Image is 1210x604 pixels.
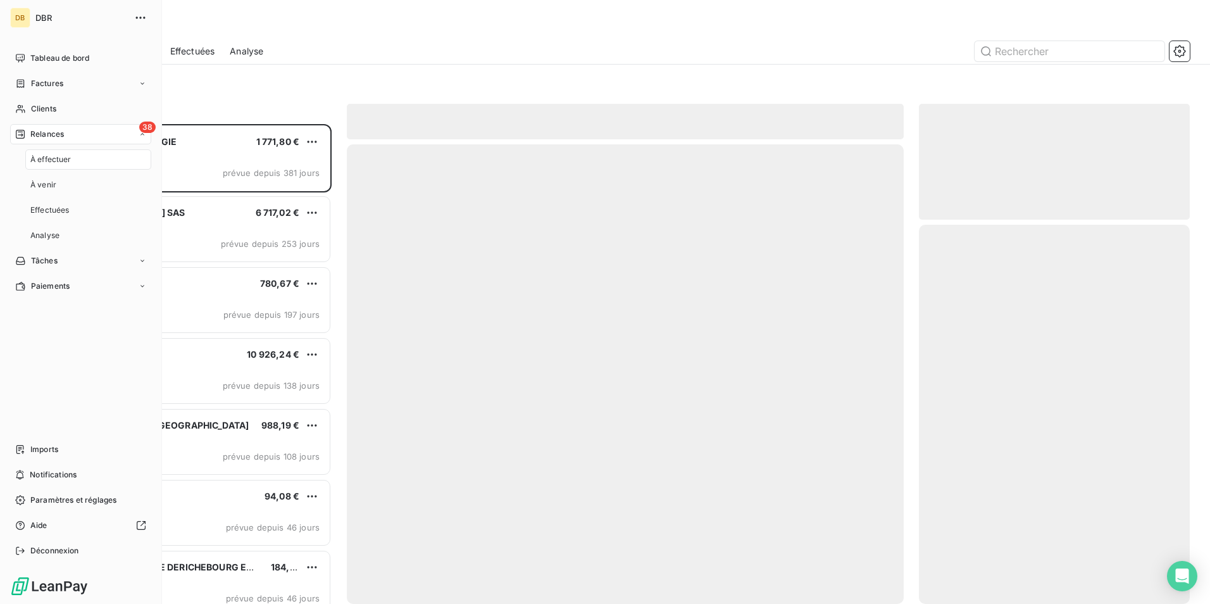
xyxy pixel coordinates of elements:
span: 988,19 € [261,420,299,431]
span: prévue depuis 253 jours [221,239,320,249]
span: Notifications [30,469,77,481]
span: DBR [35,13,127,23]
div: DB [10,8,30,28]
span: Effectuées [30,204,70,216]
span: 10 926,24 € [247,349,299,360]
span: prévue depuis 46 jours [226,593,320,603]
span: 38 [139,122,156,133]
span: Aide [30,520,47,531]
img: Logo LeanPay [10,576,89,596]
input: Rechercher [975,41,1164,61]
div: grid [61,124,332,604]
span: Imports [30,444,58,455]
span: 6 717,02 € [256,207,300,218]
span: Analyse [30,230,59,241]
span: Effectuées [170,45,215,58]
span: 780,67 € [260,278,299,289]
span: prévue depuis 108 jours [223,451,320,462]
span: Relances [30,129,64,140]
span: Paramètres et réglages [30,494,116,506]
span: Déconnexion [30,545,79,557]
span: À venir [30,179,56,191]
span: Analyse [230,45,263,58]
span: AFM RECYCLAGE DERICHEBOURG ENVIRONNEMENT [89,562,322,572]
span: 184,80 € [271,562,309,572]
span: Tâches [31,255,58,267]
div: Open Intercom Messenger [1167,561,1197,591]
span: COMMUNE DE [GEOGRAPHIC_DATA] [89,420,249,431]
span: prévue depuis 138 jours [223,381,320,391]
span: prévue depuis 197 jours [223,310,320,320]
span: 94,08 € [265,491,299,501]
span: À effectuer [30,154,72,165]
span: Tableau de bord [30,53,89,64]
span: prévue depuis 381 jours [223,168,320,178]
a: Aide [10,515,151,536]
span: Clients [31,103,56,115]
span: Factures [31,78,63,89]
span: 1 771,80 € [256,136,300,147]
span: prévue depuis 46 jours [226,522,320,532]
span: Paiements [31,280,70,292]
